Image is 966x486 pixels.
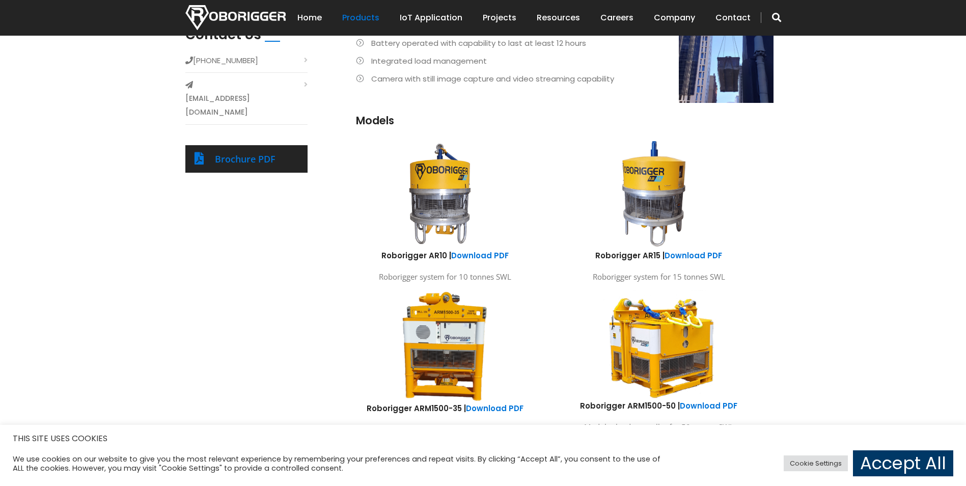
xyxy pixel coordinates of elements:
[680,400,737,411] a: Download PDF
[342,2,379,34] a: Products
[346,403,544,414] h6: Roborigger ARM1500-35 |
[185,92,308,119] a: [EMAIL_ADDRESS][DOMAIN_NAME]
[346,423,544,437] p: Modular load controller for 35 tonnes SWL
[654,2,695,34] a: Company
[356,36,774,50] li: Battery operated with capability to last at least 12 hours
[466,403,523,414] a: Download PDF
[483,2,516,34] a: Projects
[346,250,544,261] h6: Roborigger AR10 |
[356,113,774,128] h3: Models
[13,454,671,473] div: We use cookies on our website to give you the most relevant experience by remembering your prefer...
[13,432,953,445] h5: THIS SITE USES COOKIES
[356,72,774,86] li: Camera with still image capture and video streaming capability
[297,2,322,34] a: Home
[853,450,953,476] a: Accept All
[185,27,261,43] h2: Contact Us
[665,250,722,261] a: Download PDF
[185,5,286,30] img: Nortech
[560,270,758,284] p: Roborigger system for 15 tonnes SWL
[451,250,509,261] a: Download PDF
[356,54,774,68] li: Integrated load management
[346,270,544,284] p: Roborigger system for 10 tonnes SWL
[715,2,751,34] a: Contact
[400,2,462,34] a: IoT Application
[560,420,758,434] p: Modular load controller for 50 tonnes SWL
[784,455,848,471] a: Cookie Settings
[600,2,633,34] a: Careers
[185,53,308,73] li: [PHONE_NUMBER]
[560,250,758,261] h6: Roborigger AR15 |
[215,153,275,165] a: Brochure PDF
[560,400,758,411] h6: Roborigger ARM1500-50 |
[537,2,580,34] a: Resources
